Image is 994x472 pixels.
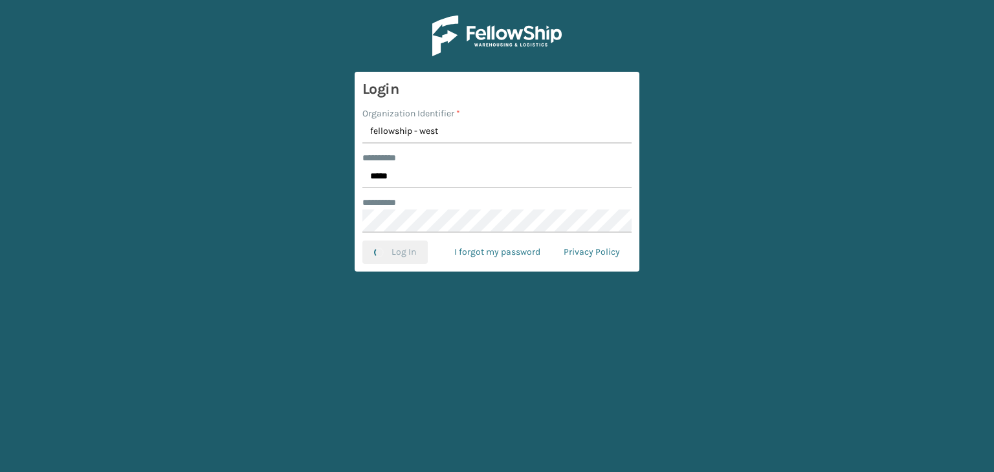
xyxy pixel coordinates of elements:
a: Privacy Policy [552,241,632,264]
img: Logo [432,16,562,56]
label: Organization Identifier [362,107,460,120]
h3: Login [362,80,632,99]
a: I forgot my password [443,241,552,264]
button: Log In [362,241,428,264]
